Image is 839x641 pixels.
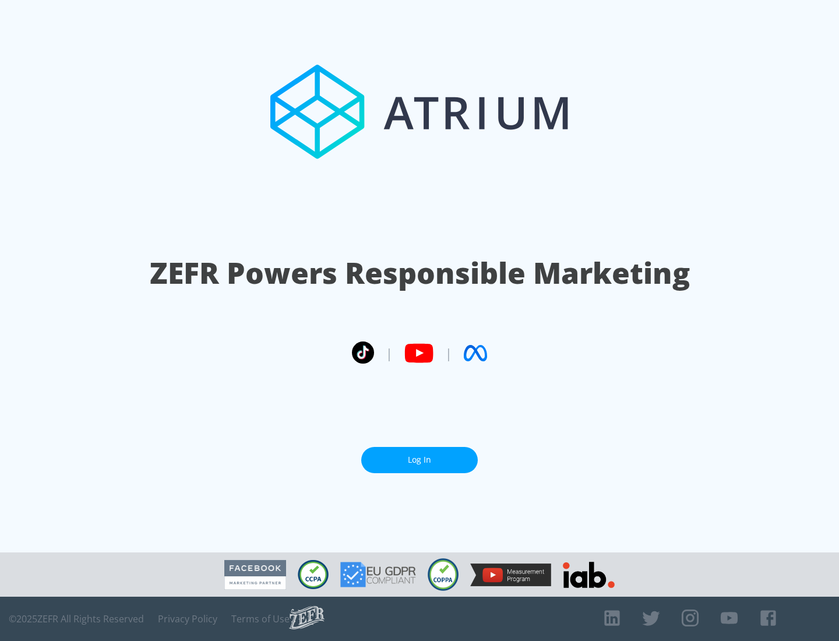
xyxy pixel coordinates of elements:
span: © 2025 ZEFR All Rights Reserved [9,613,144,625]
a: Log In [361,447,478,473]
a: Terms of Use [231,613,290,625]
img: YouTube Measurement Program [470,563,551,586]
a: Privacy Policy [158,613,217,625]
span: | [445,344,452,362]
h1: ZEFR Powers Responsible Marketing [150,253,690,293]
img: IAB [563,562,615,588]
img: Facebook Marketing Partner [224,560,286,590]
img: GDPR Compliant [340,562,416,587]
img: COPPA Compliant [428,558,459,591]
span: | [386,344,393,362]
img: CCPA Compliant [298,560,329,589]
